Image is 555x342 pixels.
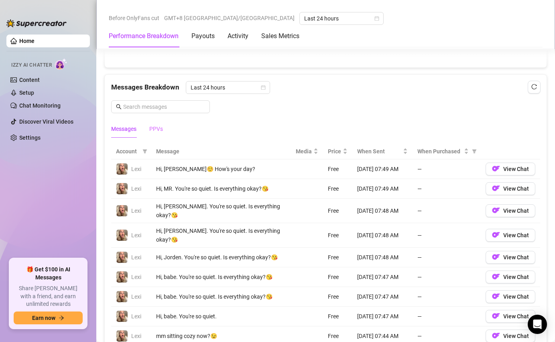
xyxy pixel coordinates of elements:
span: Lexi [131,333,141,339]
div: Hi, MR. You're so quiet. Is everything okay?😘 [156,184,286,193]
div: Messages Breakdown [111,81,540,94]
span: 🎁 Get $100 in AI Messages [14,266,83,281]
button: OFView Chat [486,271,535,283]
div: Hi, babe. You're so quiet. Is everything okay?😘 [156,273,286,281]
img: Lexi [116,183,128,194]
td: Free [323,223,352,248]
span: filter [472,149,477,154]
button: OFView Chat [486,251,535,264]
div: Payouts [191,31,215,41]
span: filter [142,149,147,154]
span: Lexi [131,166,141,172]
img: OF [492,312,500,320]
img: OF [492,273,500,281]
span: Izzy AI Chatter [11,61,52,69]
td: — [413,223,481,248]
span: Lexi [131,185,141,192]
div: Messages [111,124,136,133]
td: [DATE] 07:47 AM [352,307,413,326]
a: OFView Chat [486,295,535,301]
span: When Sent [357,147,401,156]
span: filter [470,145,478,157]
a: Chat Monitoring [19,102,61,109]
th: Media [291,144,323,159]
button: OFView Chat [486,163,535,175]
span: calendar [261,85,266,90]
a: OFView Chat [486,315,535,321]
div: Open Intercom Messenger [528,315,547,334]
td: [DATE] 07:49 AM [352,159,413,179]
span: Lexi [131,232,141,238]
button: OFView Chat [486,229,535,242]
td: [DATE] 07:47 AM [352,267,413,287]
img: OF [492,231,500,239]
span: Lexi [131,293,141,300]
div: Hi, babe. You're so quiet. [156,312,286,321]
th: Price [323,144,352,159]
span: View Chat [503,254,529,261]
img: Lexi [116,330,128,342]
img: OF [492,184,500,192]
a: Discover Viral Videos [19,118,73,125]
td: [DATE] 07:49 AM [352,179,413,199]
th: Message [151,144,291,159]
span: View Chat [503,274,529,280]
span: View Chat [503,333,529,339]
div: PPVs [149,124,163,133]
img: OF [492,332,500,340]
a: OFView Chat [486,256,535,262]
span: View Chat [503,293,529,300]
input: Search messages [123,102,205,111]
span: filter [141,145,149,157]
img: Lexi [116,230,128,241]
a: Content [19,77,40,83]
img: Lexi [116,163,128,175]
button: OFView Chat [486,290,535,303]
img: OF [492,292,500,300]
img: logo-BBDzfeDw.svg [6,19,67,27]
span: Account [116,147,139,156]
button: OFView Chat [486,204,535,217]
td: — [413,307,481,326]
td: [DATE] 07:48 AM [352,248,413,267]
a: OFView Chat [486,167,535,174]
span: View Chat [503,313,529,320]
span: View Chat [503,208,529,214]
td: — [413,199,481,223]
td: Free [323,159,352,179]
img: Lexi [116,291,128,302]
div: Hi, babe. You're so quiet. Is everything okay?😘 [156,292,286,301]
th: When Sent [352,144,413,159]
div: mm sitting cozy now?😉 [156,332,286,340]
span: When Purchased [417,147,462,156]
td: [DATE] 07:48 AM [352,199,413,223]
a: OFView Chat [486,334,535,341]
div: Hi, Jorden. You're so quiet. Is everything okay?😘 [156,253,286,262]
td: [DATE] 07:47 AM [352,287,413,307]
img: OF [492,165,500,173]
td: Free [323,248,352,267]
td: Free [323,287,352,307]
span: calendar [374,16,379,21]
img: Lexi [116,271,128,283]
td: — [413,287,481,307]
td: — [413,159,481,179]
span: Lexi [131,208,141,214]
span: Last 24 hours [304,12,379,24]
img: OF [492,206,500,214]
span: Share [PERSON_NAME] with a friend, and earn unlimited rewards [14,285,83,308]
span: Lexi [131,254,141,261]
td: — [413,179,481,199]
a: Home [19,38,35,44]
div: Hi, [PERSON_NAME]. You're so quiet. Is everything okay?😘 [156,202,286,220]
div: Sales Metrics [261,31,299,41]
a: OFView Chat [486,234,535,240]
img: Lexi [116,205,128,216]
span: Media [296,147,312,156]
div: Hi, [PERSON_NAME]. You're so quiet. Is everything okay?😘 [156,226,286,244]
span: Lexi [131,274,141,280]
th: When Purchased [413,144,481,159]
td: [DATE] 07:48 AM [352,223,413,248]
a: OFView Chat [486,209,535,216]
button: OFView Chat [486,182,535,195]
